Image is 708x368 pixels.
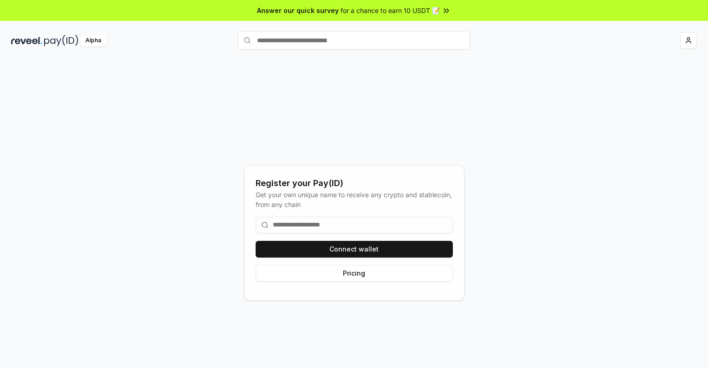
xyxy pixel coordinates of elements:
span: for a chance to earn 10 USDT 📝 [341,6,440,15]
button: Connect wallet [256,241,453,258]
button: Pricing [256,265,453,282]
span: Answer our quick survey [257,6,339,15]
div: Register your Pay(ID) [256,177,453,190]
img: reveel_dark [11,35,42,46]
div: Get your own unique name to receive any crypto and stablecoin, from any chain [256,190,453,209]
div: Alpha [80,35,106,46]
img: pay_id [44,35,78,46]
